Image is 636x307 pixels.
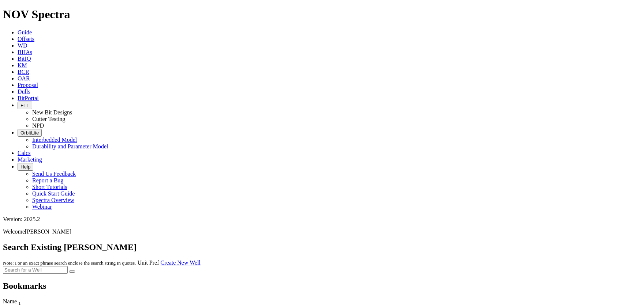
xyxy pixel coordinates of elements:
a: BitIQ [18,56,31,62]
span: [PERSON_NAME] [25,228,71,235]
a: Offsets [18,36,34,42]
a: Spectra Overview [32,197,74,203]
h2: Bookmarks [3,281,633,291]
small: Note: For an exact phrase search enclose the search string in quotes. [3,260,136,266]
a: BitPortal [18,95,39,101]
a: BCR [18,69,29,75]
a: Proposal [18,82,38,88]
a: Quick Start Guide [32,190,75,197]
span: Name [3,298,17,304]
button: Help [18,163,33,171]
a: Report a Bug [32,177,63,183]
a: Guide [18,29,32,35]
a: Durability and Parameter Model [32,143,108,149]
a: Cutter Testing [32,116,66,122]
span: Help [20,164,30,170]
h2: Search Existing [PERSON_NAME] [3,242,633,252]
h1: NOV Spectra [3,8,633,21]
div: Name Sort None [3,298,584,306]
a: Calcs [18,150,31,156]
a: BHAs [18,49,32,55]
a: KM [18,62,27,68]
button: FTT [18,102,32,109]
div: Version: 2025.2 [3,216,633,223]
a: Unit Pref [137,259,159,266]
input: Search for a Well [3,266,68,274]
sub: 1 [18,300,21,306]
a: Interbedded Model [32,137,77,143]
button: OrbitLite [18,129,42,137]
a: OAR [18,75,30,82]
a: NPD [32,122,44,129]
a: Send Us Feedback [32,171,76,177]
span: Sort None [18,298,21,304]
a: WD [18,42,27,49]
a: Marketing [18,156,42,163]
p: Welcome [3,228,633,235]
a: Short Tutorials [32,184,67,190]
a: New Bit Designs [32,109,72,115]
span: FTT [20,103,29,108]
a: Webinar [32,204,52,210]
a: Create New Well [161,259,201,266]
span: OrbitLite [20,130,39,136]
a: Dulls [18,88,30,95]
